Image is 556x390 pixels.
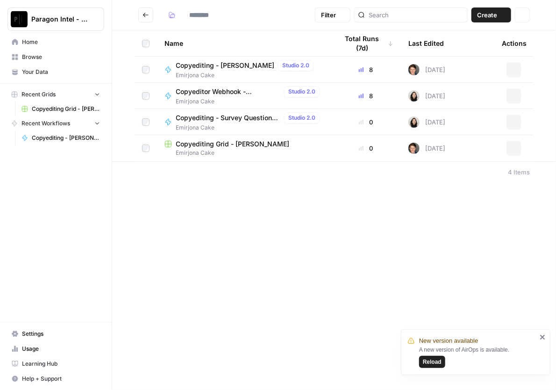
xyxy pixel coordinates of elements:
button: Go back [138,7,153,22]
a: Browse [7,50,104,65]
span: Emirjona Cake [176,97,323,106]
span: Emirjona Cake [176,123,323,132]
div: 8 [338,65,393,74]
div: Total Runs (7d) [338,30,393,56]
button: Filter [315,7,350,22]
img: qw00ik6ez51o8uf7vgx83yxyzow9 [408,64,420,75]
span: Your Data [22,68,100,76]
button: Help + Support [7,371,104,386]
span: Usage [22,345,100,353]
span: Learning Hub [22,360,100,368]
span: Create [477,10,497,20]
a: Home [7,35,104,50]
div: Actions [502,30,527,56]
button: close [540,333,546,341]
span: Studio 2.0 [288,114,315,122]
div: [DATE] [408,116,445,128]
button: Reload [419,356,445,368]
span: Emirjona Cake [164,149,323,157]
span: Home [22,38,100,46]
span: Paragon Intel - Copyediting [31,14,88,24]
div: [DATE] [408,143,445,154]
a: Settings [7,326,104,341]
a: Copyediting - Survey Questions - [PERSON_NAME]Studio 2.0Emirjona Cake [164,112,323,132]
div: [DATE] [408,64,445,75]
span: Reload [423,358,442,366]
span: Recent Workflows [21,119,70,128]
a: Usage [7,341,104,356]
span: Studio 2.0 [288,87,315,96]
span: Copyediting - [PERSON_NAME] [176,61,274,70]
div: [DATE] [408,90,445,101]
span: Copyediting Grid - [PERSON_NAME] [32,105,100,113]
a: Copyediting Grid - [PERSON_NAME]Emirjona Cake [164,139,323,157]
div: Last Edited [408,30,444,56]
div: 0 [338,144,393,153]
img: t5ef5oef8zpw1w4g2xghobes91mw [408,90,420,101]
img: t5ef5oef8zpw1w4g2xghobes91mw [408,116,420,128]
button: Recent Grids [7,87,104,101]
span: Help + Support [22,375,100,383]
span: Browse [22,53,100,61]
div: Name [164,30,323,56]
span: Copyediting - Survey Questions - [PERSON_NAME] [176,113,280,123]
span: Emirjona Cake [176,71,317,79]
span: Copyediting - [PERSON_NAME] [32,134,100,142]
button: Create [471,7,511,22]
div: 0 [338,117,393,127]
span: Settings [22,330,100,338]
span: Filter [321,10,336,20]
span: Studio 2.0 [282,61,309,70]
img: Paragon Intel - Copyediting Logo [11,11,28,28]
a: Copyeditor Webhook - [PERSON_NAME]Studio 2.0Emirjona Cake [164,86,323,106]
input: Search [369,10,463,20]
span: Recent Grids [21,90,56,99]
span: Copyeditor Webhook - [PERSON_NAME] [176,87,280,96]
span: New version available [419,336,478,346]
a: Copyediting Grid - [PERSON_NAME] [17,101,104,116]
div: A new version of AirOps is available. [419,346,537,368]
span: Copyediting Grid - [PERSON_NAME] [176,139,289,149]
a: Copyediting - [PERSON_NAME] [17,130,104,145]
button: Recent Workflows [7,116,104,130]
a: Copyediting - [PERSON_NAME]Studio 2.0Emirjona Cake [164,60,323,79]
div: 8 [338,91,393,101]
div: 4 Items [508,167,530,177]
button: Workspace: Paragon Intel - Copyediting [7,7,104,31]
a: Learning Hub [7,356,104,371]
img: qw00ik6ez51o8uf7vgx83yxyzow9 [408,143,420,154]
a: Your Data [7,65,104,79]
